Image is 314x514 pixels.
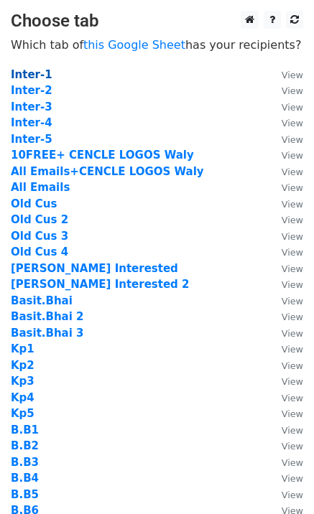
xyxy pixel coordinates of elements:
a: Inter-3 [11,101,52,113]
a: View [267,342,303,355]
a: View [267,456,303,469]
small: View [282,279,303,290]
small: View [282,247,303,258]
a: View [267,165,303,178]
a: 10FREE+ CENCLE LOGOS Waly [11,149,194,162]
a: View [267,133,303,146]
small: View [282,473,303,484]
a: Inter-5 [11,133,52,146]
a: View [267,230,303,243]
a: Kp2 [11,359,34,372]
small: View [282,167,303,177]
a: B.B1 [11,424,39,436]
a: View [267,84,303,97]
strong: Kp1 [11,342,34,355]
small: View [282,182,303,193]
a: View [267,101,303,113]
a: Kp3 [11,375,34,388]
a: View [267,310,303,323]
a: Inter-4 [11,116,52,129]
small: View [282,312,303,322]
small: View [282,199,303,210]
a: View [267,375,303,388]
a: View [267,407,303,420]
small: View [282,393,303,403]
a: Inter-1 [11,68,52,81]
a: View [267,262,303,275]
small: View [282,118,303,128]
small: View [282,344,303,355]
small: View [282,102,303,113]
a: View [267,116,303,129]
small: View [282,296,303,307]
small: View [282,215,303,225]
small: View [282,360,303,371]
a: [PERSON_NAME] Interested [11,262,178,275]
a: View [267,149,303,162]
a: B.B4 [11,472,39,485]
small: View [282,408,303,419]
a: B.B3 [11,456,39,469]
h3: Choose tab [11,11,303,32]
a: View [267,294,303,307]
a: View [267,327,303,340]
a: [PERSON_NAME] Interested 2 [11,278,190,291]
a: Old Cus [11,197,57,210]
small: View [282,150,303,161]
small: View [282,134,303,145]
a: B.B5 [11,488,39,501]
small: View [282,85,303,96]
a: View [267,278,303,291]
small: View [282,425,303,436]
a: Basit.Bhai 3 [11,327,84,340]
a: Old Cus 2 [11,213,68,226]
a: Basit.Bhai 2 [11,310,84,323]
a: View [267,213,303,226]
a: All Emails [11,181,70,194]
a: View [267,488,303,501]
a: Kp4 [11,391,34,404]
small: View [282,457,303,468]
a: Kp5 [11,407,34,420]
a: Inter-2 [11,84,52,97]
small: View [282,328,303,339]
small: View [282,231,303,242]
a: Old Cus 4 [11,246,68,258]
a: B.B2 [11,439,39,452]
p: Which tab of has your recipients? [11,37,303,52]
a: View [267,359,303,372]
a: Old Cus 3 [11,230,68,243]
a: All Emails+CENCLE LOGOS Waly [11,165,204,178]
a: View [267,68,303,81]
a: View [267,472,303,485]
a: Basit.Bhai [11,294,73,307]
small: View [282,70,303,80]
small: View [282,263,303,274]
a: View [267,391,303,404]
small: View [282,376,303,387]
a: View [267,439,303,452]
